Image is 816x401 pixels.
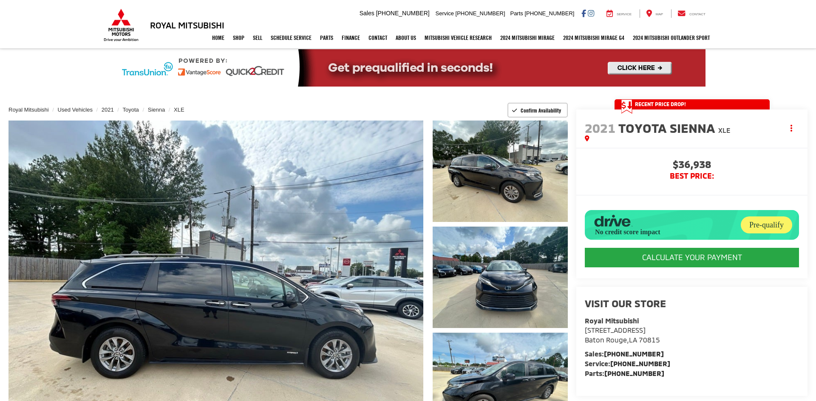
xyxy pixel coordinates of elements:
[585,298,799,309] h2: Visit our Store
[364,27,391,48] a: Contact
[360,10,374,17] span: Sales
[524,10,574,17] span: [PHONE_NUMBER]
[58,107,93,113] a: Used Vehicles
[585,317,639,325] strong: Royal Mitsubishi
[621,99,632,114] span: Get Price Drop Alert
[600,9,638,18] a: Service
[585,369,664,377] strong: Parts:
[510,10,523,17] span: Parts
[585,326,660,344] a: [STREET_ADDRESS] Baton Rouge,LA 70815
[585,172,799,180] span: BEST PRICE:
[376,10,430,17] span: [PHONE_NUMBER]
[635,101,686,108] span: Recent Price Drop!
[102,8,140,42] img: Mitsubishi
[615,99,770,109] a: Get Price Drop Alert Recent Price Drop!
[618,120,718,135] span: Toyota Sienna
[337,27,364,48] a: Finance
[617,12,632,16] span: Service
[456,10,505,17] span: [PHONE_NUMBER]
[123,107,139,113] a: Toyota
[8,107,49,113] a: Royal Mitsubishi
[581,10,586,17] a: Facebook: Click to visit our Facebook page
[431,119,569,223] img: 2021 Toyota Sienna XLE
[629,336,637,344] span: LA
[718,126,731,134] span: XLE
[110,49,705,87] img: Quick2Credit
[559,27,629,48] a: 2024 Mitsubishi Mirage G4
[148,107,165,113] a: Sienna
[102,107,114,113] a: 2021
[784,121,799,135] button: Actions
[431,225,569,329] img: 2021 Toyota Sienna XLE
[585,336,660,344] span: ,
[249,27,266,48] a: Sell
[585,350,664,358] strong: Sales:
[689,12,705,16] span: Contact
[629,27,714,48] a: 2024 Mitsubishi Outlander SPORT
[604,350,664,358] a: [PHONE_NUMBER]
[507,103,568,118] button: Confirm Availability
[433,227,568,328] a: Expand Photo 2
[585,326,646,334] span: [STREET_ADDRESS]
[610,359,670,367] a: [PHONE_NUMBER]
[671,9,712,18] a: Contact
[433,121,568,222] a: Expand Photo 1
[436,10,454,17] span: Service
[604,369,664,377] a: [PHONE_NUMBER]
[496,27,559,48] a: 2024 Mitsubishi Mirage
[266,27,316,48] a: Schedule Service: Opens in a new tab
[208,27,229,48] a: Home
[585,248,799,267] : CALCULATE YOUR PAYMENT
[639,336,660,344] span: 70815
[640,9,669,18] a: Map
[420,27,496,48] a: Mitsubishi Vehicle Research
[391,27,420,48] a: About Us
[174,107,184,113] a: XLE
[229,27,249,48] a: Shop
[585,159,799,172] span: $36,938
[656,12,663,16] span: Map
[585,336,627,344] span: Baton Rouge
[790,125,792,132] span: dropdown dots
[585,120,615,135] span: 2021
[150,20,224,30] h3: Royal Mitsubishi
[521,107,561,114] span: Confirm Availability
[588,10,594,17] a: Instagram: Click to visit our Instagram page
[585,359,670,367] strong: Service:
[316,27,337,48] a: Parts: Opens in a new tab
